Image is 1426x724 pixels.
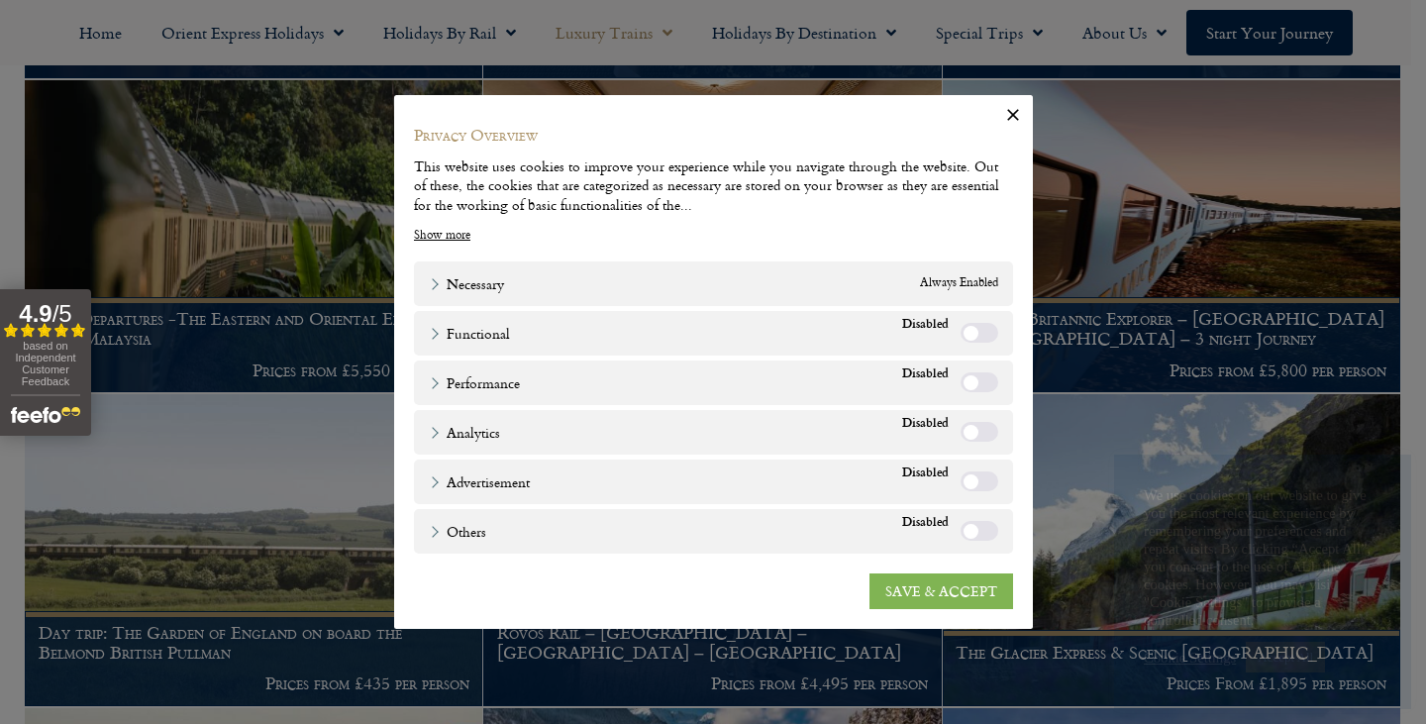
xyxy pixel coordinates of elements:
[429,422,500,443] a: Analytics
[414,155,1013,214] div: This website uses cookies to improve your experience while you navigate through the website. Out ...
[429,471,530,492] a: Advertisement
[869,573,1013,609] a: SAVE & ACCEPT
[429,521,486,542] a: Others
[429,273,504,294] a: Necessary
[429,372,520,393] a: Performance
[414,125,1013,146] h4: Privacy Overview
[429,323,510,344] a: Functional
[920,273,998,294] span: Always Enabled
[414,226,470,244] a: Show more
